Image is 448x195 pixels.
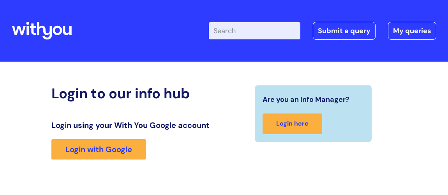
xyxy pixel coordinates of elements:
[51,139,146,160] a: Login with Google
[388,22,436,40] a: My queries
[209,22,300,39] input: Search
[51,85,218,102] h2: Login to our info hub
[313,22,376,40] a: Submit a query
[263,113,322,134] a: Login here
[263,93,349,106] span: Are you an Info Manager?
[51,121,218,130] h3: Login using your With You Google account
